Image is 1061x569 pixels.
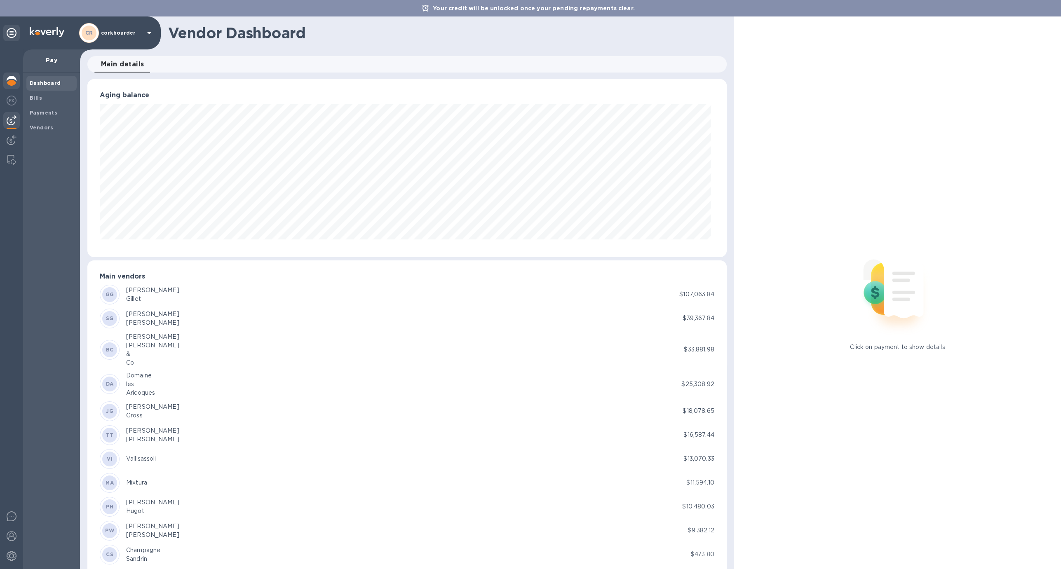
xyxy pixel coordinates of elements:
[168,24,721,42] h1: Vendor Dashboard
[30,95,42,101] b: Bills
[126,310,179,318] div: [PERSON_NAME]
[688,526,714,535] p: $9,382.12
[126,403,179,411] div: [PERSON_NAME]
[30,124,54,131] b: Vendors
[105,527,114,534] b: PW
[7,96,16,105] img: Foreign exchange
[126,426,179,435] div: [PERSON_NAME]
[126,546,160,555] div: Champagne
[683,431,714,439] p: $16,587.44
[126,435,179,444] div: [PERSON_NAME]
[126,555,160,563] div: Sandrin
[126,411,179,420] div: Gross
[126,350,179,358] div: &
[126,318,179,327] div: [PERSON_NAME]
[686,478,714,487] p: $11,594.10
[683,407,714,415] p: $18,078.65
[101,30,142,36] p: corkhoarder
[126,295,179,303] div: Gillet
[691,550,714,559] p: $473.80
[684,345,714,354] p: $33,881.98
[126,522,179,531] div: [PERSON_NAME]
[682,502,714,511] p: $10,480.03
[126,531,179,539] div: [PERSON_NAME]
[30,27,64,37] img: Logo
[106,432,114,438] b: TT
[30,110,57,116] b: Payments
[683,314,714,323] p: $39,367.84
[106,480,114,486] b: MA
[100,91,714,99] h3: Aging balance
[681,380,714,389] p: $25,308.92
[106,381,113,387] b: DA
[106,503,113,510] b: PH
[106,315,114,321] b: SG
[679,290,714,299] p: $107,063.84
[101,59,144,70] span: Main details
[85,30,93,36] b: CR
[100,273,714,281] h3: Main vendors
[3,25,20,41] div: Unpin categories
[106,291,114,297] b: GG
[106,551,113,557] b: CS
[126,358,179,367] div: Co
[126,389,155,397] div: Aricoques
[126,371,155,380] div: Domaine
[106,347,114,353] b: BC
[126,286,179,295] div: [PERSON_NAME]
[107,456,113,462] b: VI
[126,333,179,341] div: [PERSON_NAME]
[106,408,113,414] b: JG
[126,507,179,515] div: Hugot
[126,380,155,389] div: les
[30,80,61,86] b: Dashboard
[126,454,156,463] div: Vallisassoli
[126,341,179,350] div: [PERSON_NAME]
[30,56,73,64] p: Pay
[850,343,945,351] p: Click on payment to show details
[433,5,635,12] b: Your credit will be unlocked once your pending repayments clear.
[683,454,714,463] p: $13,070.33
[126,498,179,507] div: [PERSON_NAME]
[126,478,147,487] div: Mixtura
